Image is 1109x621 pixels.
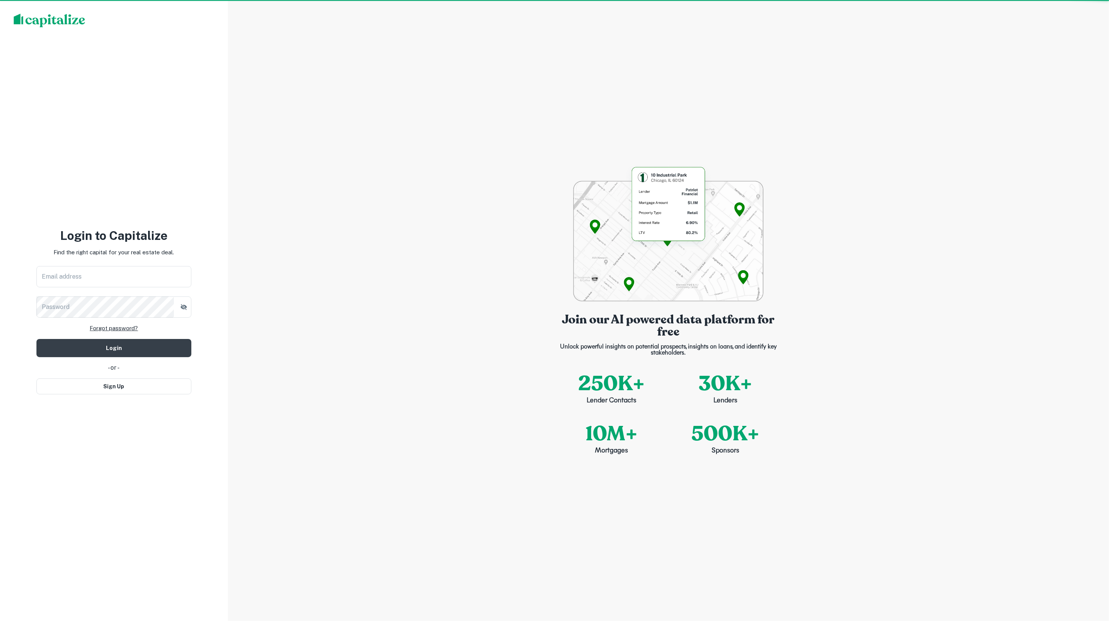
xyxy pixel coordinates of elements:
a: Forgot password? [90,324,138,333]
p: Find the right capital for your real estate deal. [54,248,174,257]
p: 10M+ [585,418,637,449]
div: - or - [36,363,191,372]
h3: Login to Capitalize [36,227,191,245]
p: Lender Contacts [587,396,636,406]
p: Lenders [713,396,737,406]
p: 30K+ [699,368,752,399]
p: Join our AI powered data platform for free [555,314,782,338]
p: 250K+ [578,368,645,399]
button: Sign Up [36,378,191,394]
img: capitalize-logo.png [14,14,85,27]
p: Unlock powerful insights on potential prospects, insights on loans, and identify key stakeholders. [555,344,782,356]
button: Login [36,339,191,357]
p: Sponsors [711,446,739,456]
iframe: Chat Widget [1071,560,1109,597]
p: 500K+ [691,418,759,449]
img: login-bg [573,165,764,301]
p: Mortgages [595,446,628,456]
